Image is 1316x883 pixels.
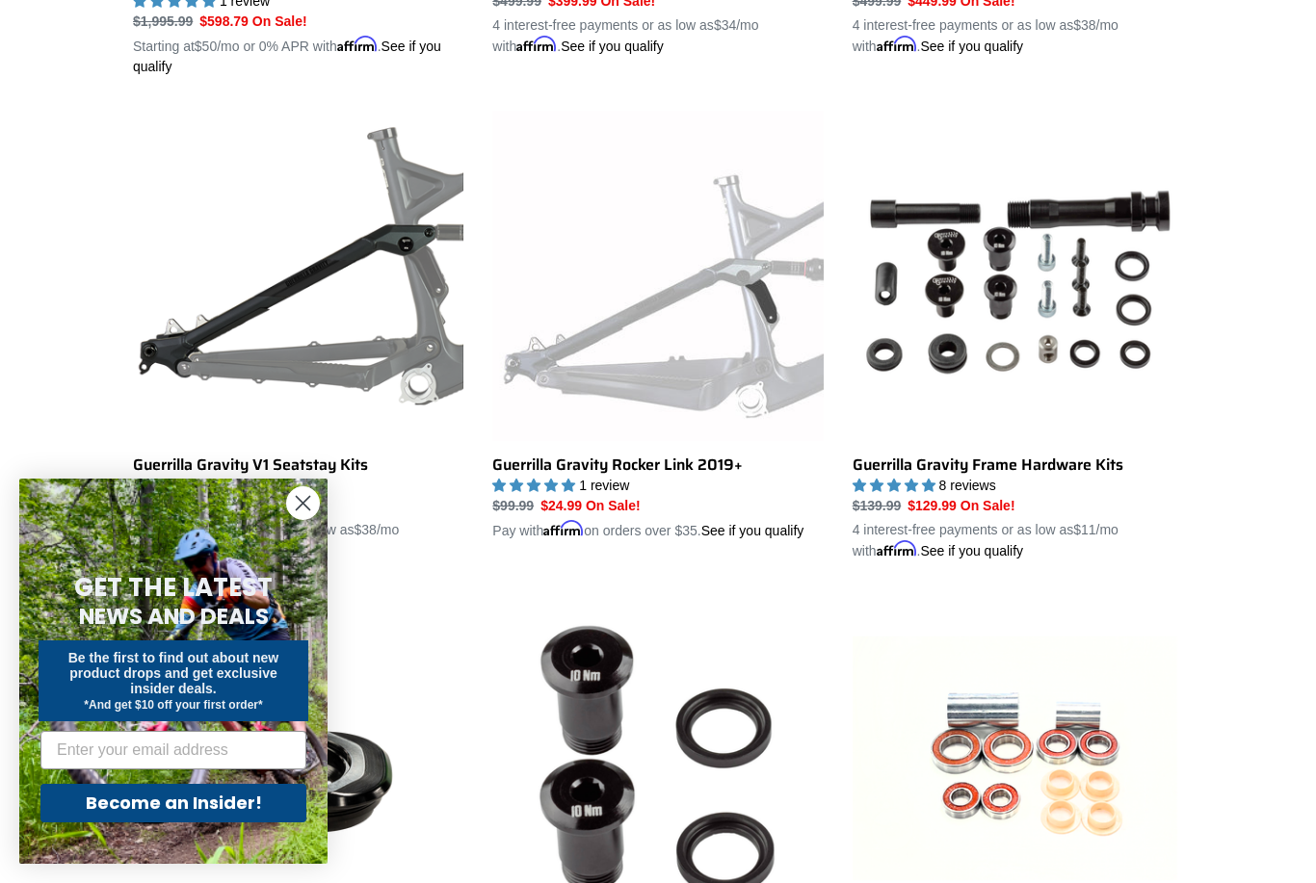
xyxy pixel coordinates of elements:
span: NEWS AND DEALS [79,601,269,632]
span: Be the first to find out about new product drops and get exclusive insider deals. [68,650,279,696]
button: Close dialog [286,486,320,520]
span: *And get $10 off your first order* [84,698,262,712]
input: Enter your email address [40,731,306,769]
button: Become an Insider! [40,784,306,822]
span: GET THE LATEST [74,570,273,605]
